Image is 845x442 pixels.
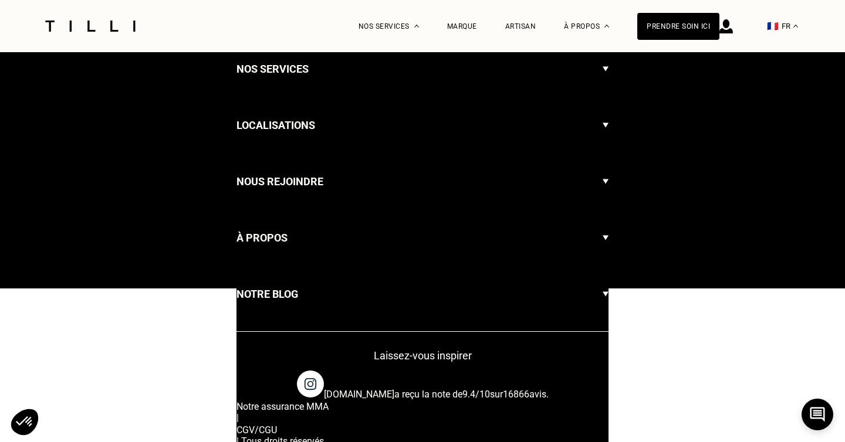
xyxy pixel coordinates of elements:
img: icône connexion [719,19,733,33]
img: Menu déroulant [414,25,419,28]
span: [DOMAIN_NAME] [324,389,394,400]
span: | [236,412,609,423]
img: Flèche menu déroulant [603,162,609,201]
img: Logo du service de couturière Tilli [41,21,140,32]
span: 9.4 [462,389,475,400]
span: 10 [479,389,490,400]
span: CGV/CGU [236,424,277,436]
img: Flèche menu déroulant [603,50,609,89]
span: / [462,389,490,400]
a: Artisan [505,22,536,30]
img: menu déroulant [793,25,798,28]
img: page instagram de Tilli une retoucherie à domicile [297,370,324,397]
img: Flèche menu déroulant [603,275,609,314]
span: a reçu la note de sur avis. [324,389,549,400]
span: 16866 [503,389,529,400]
h3: À propos [236,229,288,247]
a: Notre assurance MMA [236,400,609,412]
p: Laissez-vous inspirer [236,349,609,362]
h3: Notre blog [236,285,298,303]
a: Marque [447,22,477,30]
img: Menu déroulant à propos [604,25,609,28]
h3: Nous rejoindre [236,173,323,191]
a: Prendre soin ici [637,13,719,40]
a: CGV/CGU [236,423,609,436]
span: 🇫🇷 [767,21,779,32]
h3: Nos services [236,60,309,78]
img: Flèche menu déroulant [603,219,609,257]
img: Flèche menu déroulant [603,106,609,145]
h3: Localisations [236,117,315,134]
span: Notre assurance MMA [236,401,329,412]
